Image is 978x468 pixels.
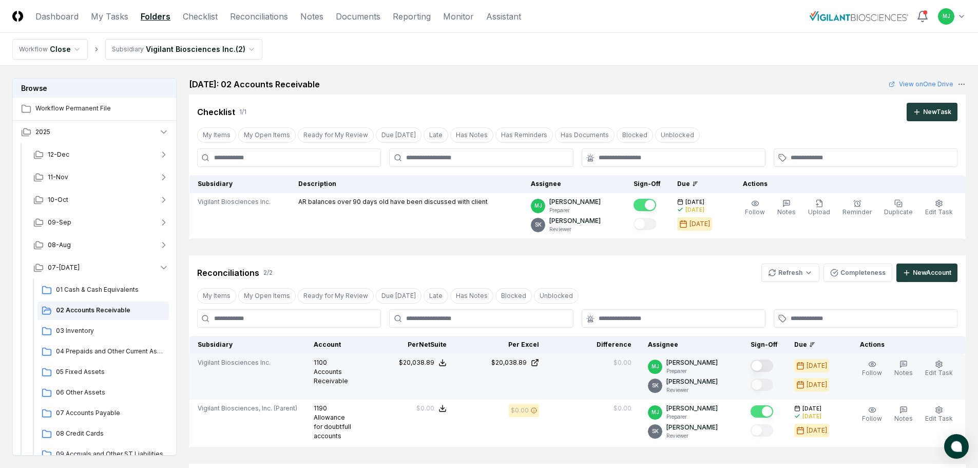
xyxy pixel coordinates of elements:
[634,218,656,230] button: Mark complete
[823,264,892,282] button: Completeness
[685,206,704,214] div: [DATE]
[25,211,177,234] button: 09-Sep
[613,358,631,367] div: $0.00
[198,358,271,367] span: Vigilant Biosciences Inc.
[923,107,951,117] div: New Task
[535,221,542,229] span: SK
[923,404,955,425] button: Edit Task
[263,268,273,277] div: 2 / 2
[495,127,553,143] button: Has Reminders
[37,425,169,443] a: 08 Credit Cards
[842,208,872,216] span: Reminder
[198,404,297,413] span: Vigilant Biosciences, Inc. (Parent)
[925,415,953,422] span: Edit Task
[48,240,71,250] span: 08-Aug
[25,143,177,166] button: 12-Dec
[56,450,165,459] span: 09 Accruals and Other ST Liabilities
[314,404,327,412] span: 1190
[907,103,957,121] button: NewTask
[923,358,955,380] button: Edit Task
[807,380,827,389] div: [DATE]
[37,343,169,361] a: 04 Prepaids and Other Current Assets
[112,45,144,54] div: Subsidiary
[298,197,488,207] p: AR balances over 90 days old have been discussed with client
[56,429,165,438] span: 08 Credit Cards
[336,10,380,23] a: Documents
[37,302,169,320] a: 02 Accounts Receivable
[463,358,539,367] a: $20,038.89
[666,377,718,386] p: [PERSON_NAME]
[655,127,700,143] button: Unblocked
[555,127,615,143] button: Has Documents
[25,189,177,211] button: 10-Oct
[625,175,669,193] th: Sign-Off
[399,358,434,367] div: $20,038.89
[523,175,625,193] th: Assignee
[56,285,165,294] span: 01 Cash & Cash Equivalents
[198,197,271,207] span: Vigilant Biosciences Inc.
[882,197,915,219] button: Duplicate
[894,369,913,377] span: Notes
[314,414,351,440] span: Allowance for doubtfull accounts
[56,326,165,335] span: 03 Inventory
[13,121,177,143] button: 2025
[12,39,262,60] nav: breadcrumb
[197,106,235,118] div: Checklist
[35,104,169,113] span: Workflow Permanent File
[450,127,493,143] button: Has Notes
[761,264,819,282] button: Refresh
[534,288,579,304] button: Unblocked
[37,404,169,423] a: 07 Accounts Payable
[666,367,718,375] p: Preparer
[19,45,48,54] div: Workflow
[37,322,169,341] a: 03 Inventory
[666,404,718,413] p: [PERSON_NAME]
[651,408,659,416] span: MJ
[35,10,79,23] a: Dashboard
[48,263,80,272] span: 07-[DATE]
[48,173,68,182] span: 11-Nov
[860,404,884,425] button: Follow
[534,202,542,210] span: MJ
[56,408,165,418] span: 07 Accounts Payable
[238,127,296,143] button: My Open Items
[376,288,421,304] button: Due Today
[183,10,218,23] a: Checklist
[943,12,950,20] span: MJ
[549,226,601,233] p: Reviewer
[925,369,953,377] span: Edit Task
[56,306,165,315] span: 02 Accounts Receivable
[511,406,529,415] div: $0.00
[892,358,915,380] button: Notes
[298,127,374,143] button: Ready for My Review
[399,358,447,367] button: $20,038.89
[362,336,455,354] th: Per NetSuite
[197,127,236,143] button: My Items
[807,361,827,370] div: [DATE]
[677,179,718,189] div: Due
[775,197,798,219] button: Notes
[640,336,742,354] th: Assignee
[913,268,951,277] div: New Account
[808,208,830,216] span: Upload
[37,281,169,299] a: 01 Cash & Cash Equivalents
[884,208,913,216] span: Duplicate
[48,150,69,159] span: 12-Dec
[613,404,631,413] div: $0.00
[37,384,169,402] a: 06 Other Assets
[48,218,71,227] span: 09-Sep
[634,199,656,211] button: Mark complete
[455,336,547,354] th: Per Excel
[944,434,969,459] button: atlas-launcher
[230,10,288,23] a: Reconciliations
[13,98,177,120] a: Workflow Permanent File
[314,359,327,366] span: 1100
[486,10,521,23] a: Assistant
[56,347,165,356] span: 04 Prepaids and Other Current Assets
[892,404,915,425] button: Notes
[777,208,796,216] span: Notes
[617,127,653,143] button: Blocked
[806,197,832,219] button: Upload
[743,197,767,219] button: Follow
[666,386,718,394] p: Reviewer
